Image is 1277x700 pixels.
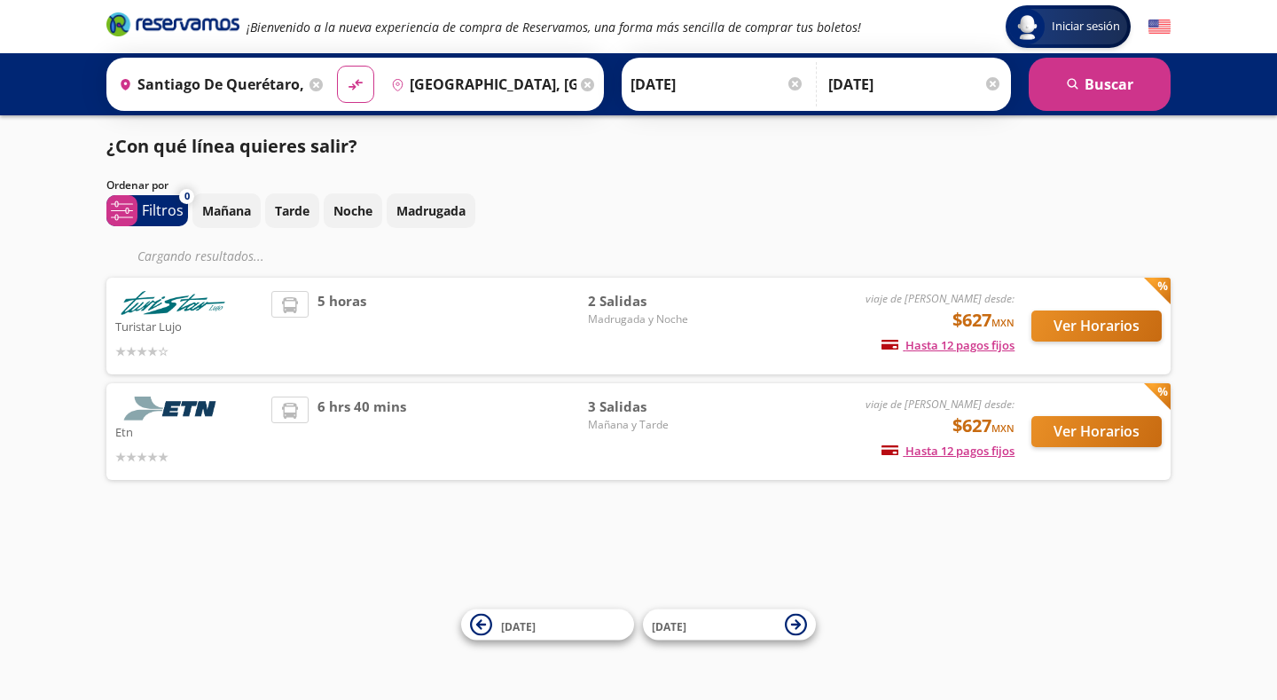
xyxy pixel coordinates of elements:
[952,413,1015,439] span: $627
[652,618,686,633] span: [DATE]
[588,397,712,417] span: 3 Salidas
[1029,58,1171,111] button: Buscar
[501,618,536,633] span: [DATE]
[115,397,231,421] img: Etn
[952,307,1015,334] span: $627
[991,316,1015,329] small: MXN
[828,62,1002,106] input: Opcional
[275,201,309,220] p: Tarde
[461,610,634,641] button: [DATE]
[112,62,305,106] input: Buscar Origen
[588,291,712,311] span: 2 Salidas
[106,11,239,43] a: Brand Logo
[115,421,262,442] p: Etn
[192,193,261,228] button: Mañana
[588,417,712,433] span: Mañana y Tarde
[115,291,231,315] img: Turistar Lujo
[866,397,1015,412] em: viaje de [PERSON_NAME] desde:
[881,443,1015,459] span: Hasta 12 pagos fijos
[631,62,804,106] input: Elegir Fecha
[333,201,372,220] p: Noche
[317,397,406,467] span: 6 hrs 40 mins
[643,610,816,641] button: [DATE]
[247,19,861,35] em: ¡Bienvenido a la nueva experiencia de compra de Reservamos, una forma más sencilla de comprar tus...
[588,311,712,327] span: Madrugada y Noche
[115,315,262,336] p: Turistar Lujo
[387,193,475,228] button: Madrugada
[396,201,466,220] p: Madrugada
[184,189,190,204] span: 0
[142,200,184,221] p: Filtros
[106,177,168,193] p: Ordenar por
[1031,311,1162,342] button: Ver Horarios
[106,11,239,37] i: Brand Logo
[265,193,319,228] button: Tarde
[384,62,577,106] input: Buscar Destino
[991,421,1015,435] small: MXN
[1031,416,1162,447] button: Ver Horarios
[137,248,264,264] em: Cargando resultados ...
[324,193,382,228] button: Noche
[317,291,366,361] span: 5 horas
[866,291,1015,306] em: viaje de [PERSON_NAME] desde:
[881,337,1015,353] span: Hasta 12 pagos fijos
[202,201,251,220] p: Mañana
[106,195,188,226] button: 0Filtros
[1045,18,1127,35] span: Iniciar sesión
[106,133,357,160] p: ¿Con qué línea quieres salir?
[1148,16,1171,38] button: English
